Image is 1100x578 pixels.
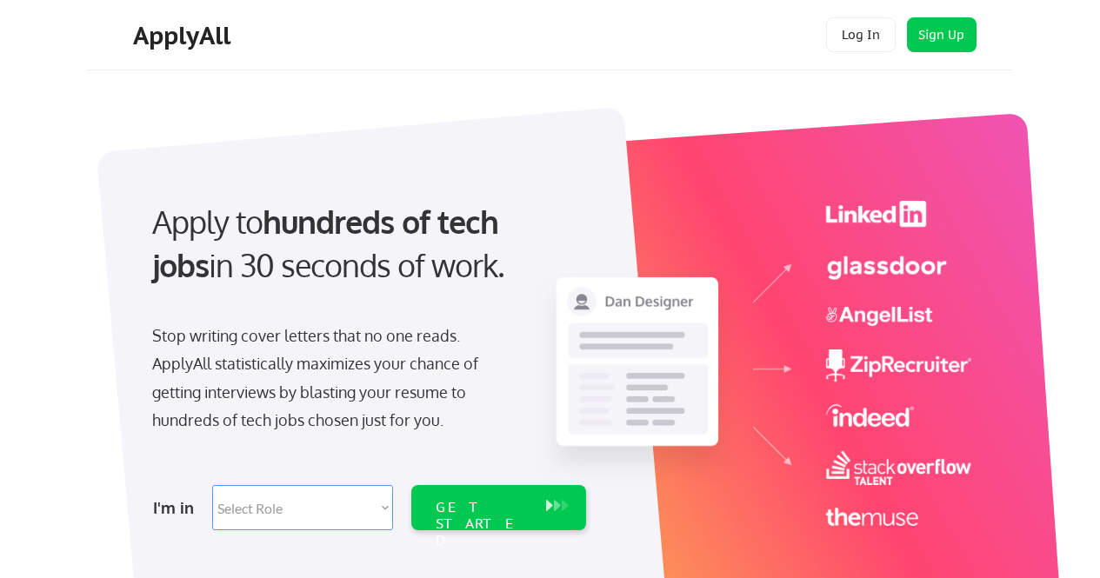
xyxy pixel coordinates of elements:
[907,17,977,52] button: Sign Up
[152,322,510,435] div: Stop writing cover letters that no one reads. ApplyAll statistically maximizes your chance of get...
[436,499,529,549] div: GET STARTED
[826,17,896,52] button: Log In
[133,21,236,50] div: ApplyAll
[152,202,506,284] strong: hundreds of tech jobs
[153,494,202,522] div: I'm in
[152,200,579,288] div: Apply to in 30 seconds of work.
